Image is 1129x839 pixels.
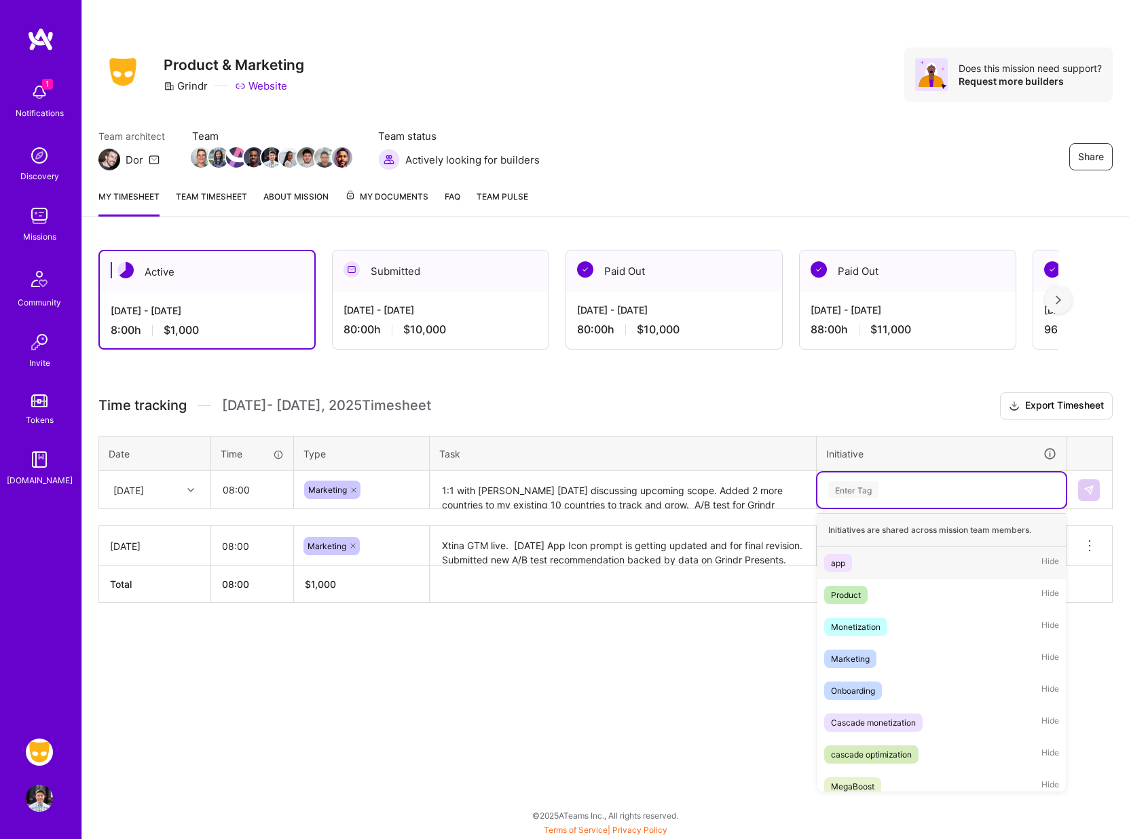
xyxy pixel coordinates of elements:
img: Submitted [344,261,360,278]
th: Date [99,436,211,471]
div: Request more builders [959,75,1102,88]
div: Dor [126,153,143,167]
th: Task [430,436,817,471]
a: Terms of Service [544,825,608,835]
span: Hide [1041,554,1059,572]
i: icon Chevron [187,487,194,493]
img: teamwork [26,202,53,229]
span: Hide [1041,713,1059,732]
img: Team Member Avatar [208,147,229,168]
span: Hide [1041,682,1059,700]
div: MegaBoost [831,779,874,794]
i: icon CompanyGray [164,81,174,92]
div: Paid Out [566,250,782,292]
span: Team status [378,129,540,143]
h3: Product & Marketing [164,56,304,73]
div: Monetization [831,620,881,634]
span: Actively looking for builders [405,153,540,167]
div: Tokens [26,413,54,427]
span: Share [1078,150,1104,164]
a: Website [235,79,287,93]
div: Grindr [164,79,208,93]
img: tokens [31,394,48,407]
span: Hide [1041,618,1059,636]
img: Paid Out [1044,261,1060,278]
div: app [831,556,845,570]
textarea: Xtina GTM live. [DATE] App Icon prompt is getting updated and for final revision. Submitted new A... [431,527,815,565]
button: Share [1069,143,1113,170]
input: HH:MM [212,472,293,508]
div: 80:00 h [344,322,538,337]
img: Actively looking for builders [378,149,400,170]
div: Initiative [826,446,1057,462]
span: 1 [42,79,53,90]
span: $ 1,000 [305,578,336,590]
div: 8:00 h [111,323,303,337]
img: Invite [26,329,53,356]
img: Team Member Avatar [261,147,282,168]
span: Team architect [98,129,165,143]
img: right [1056,295,1061,305]
div: [DATE] - [DATE] [111,303,303,318]
a: Team timesheet [176,189,247,217]
img: discovery [26,142,53,169]
span: Hide [1041,586,1059,604]
div: [DATE] [110,539,200,553]
a: My timesheet [98,189,160,217]
img: Grindr: Product & Marketing [26,739,53,766]
a: Team Member Avatar [210,146,227,169]
div: [DATE] - [DATE] [344,303,538,317]
div: © 2025 ATeams Inc., All rights reserved. [81,798,1129,832]
span: Marketing [308,485,347,495]
img: Team Member Avatar [244,147,264,168]
span: [DATE] - [DATE] , 2025 Timesheet [222,397,431,414]
img: Active [117,262,134,278]
span: Team [192,129,351,143]
img: guide book [26,446,53,473]
div: 80:00 h [577,322,771,337]
div: Cascade monetization [831,715,916,730]
div: Product [831,588,861,602]
a: My Documents [345,189,428,217]
img: Team Member Avatar [279,147,299,168]
a: Privacy Policy [612,825,667,835]
span: $1,000 [164,323,199,337]
th: 08:00 [211,566,294,603]
img: logo [27,27,54,52]
span: Marketing [308,541,346,551]
textarea: 1:1 with [PERSON_NAME] [DATE] discussing upcoming scope. Added 2 more countries to my existing 10... [431,472,815,508]
a: About Mission [263,189,329,217]
th: Total [99,566,211,603]
div: Onboarding [831,684,875,698]
div: Invite [29,356,50,370]
div: [DATE] [113,483,144,497]
img: Submit [1084,485,1094,496]
div: Missions [23,229,56,244]
a: Team Member Avatar [227,146,245,169]
img: Company Logo [98,54,147,90]
div: Notifications [16,106,64,120]
img: Paid Out [811,261,827,278]
img: Paid Out [577,261,593,278]
input: HH:MM [211,528,293,564]
span: My Documents [345,189,428,204]
div: Discovery [20,169,59,183]
img: Avatar [915,58,948,91]
div: 88:00 h [811,322,1005,337]
div: [DATE] - [DATE] [577,303,771,317]
span: Hide [1041,777,1059,796]
div: Community [18,295,61,310]
a: Team Pulse [477,189,528,217]
div: Does this mission need support? [959,62,1102,75]
i: icon Mail [149,154,160,165]
img: Team Member Avatar [191,147,211,168]
img: Team Member Avatar [332,147,352,168]
a: Team Member Avatar [298,146,316,169]
th: Type [294,436,430,471]
a: Team Member Avatar [280,146,298,169]
div: Marketing [831,652,870,666]
span: Time tracking [98,397,187,414]
a: FAQ [445,189,460,217]
div: Time [221,447,284,461]
img: Team Architect [98,149,120,170]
